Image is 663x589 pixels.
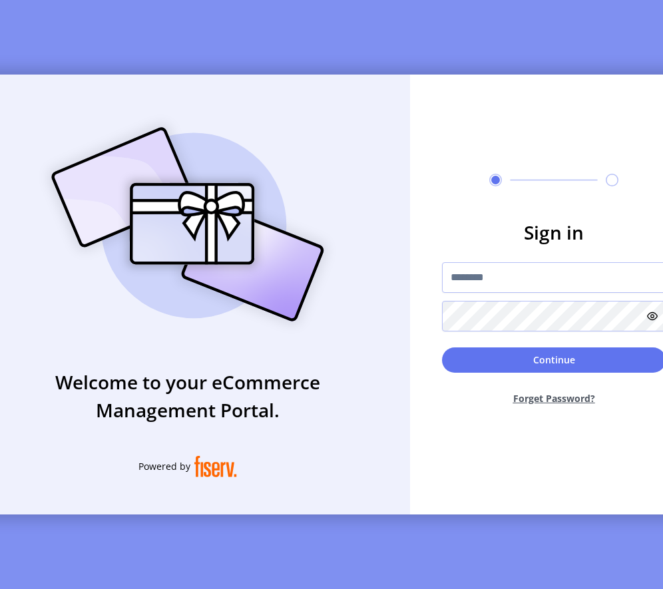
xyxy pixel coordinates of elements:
img: card_Illustration.svg [31,112,344,336]
span: Powered by [138,459,190,473]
